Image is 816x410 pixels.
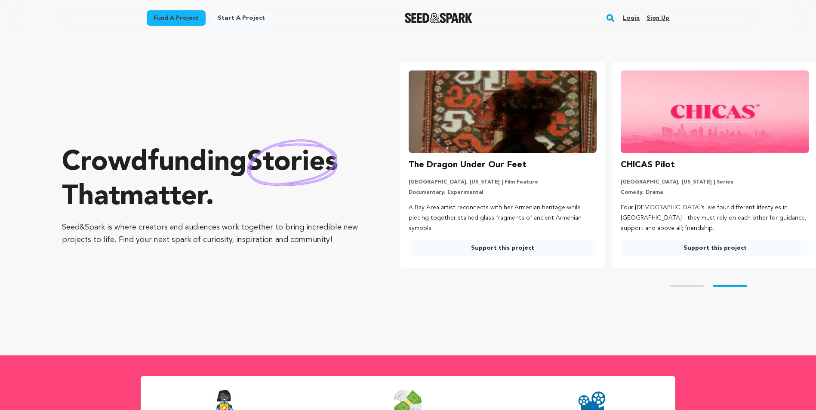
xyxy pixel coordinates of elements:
p: Documentary, Experimental [409,189,597,196]
p: Crowdfunding that . [62,146,366,214]
img: The Dragon Under Our Feet image [409,70,597,153]
h3: CHICAS Pilot [621,158,675,172]
p: A Bay Area artist reconnects with her Armenian heritage while piecing together stained glass frag... [409,203,597,233]
p: Comedy, Drama [621,189,809,196]
p: [GEOGRAPHIC_DATA], [US_STATE] | Film Feature [409,179,597,186]
a: Start a project [211,10,272,26]
h3: The Dragon Under Our Feet [409,158,527,172]
a: Fund a project [147,10,206,26]
a: Login [623,11,640,25]
a: Sign up [647,11,669,25]
p: [GEOGRAPHIC_DATA], [US_STATE] | Series [621,179,809,186]
a: Seed&Spark Homepage [405,13,472,23]
a: Support this project [409,240,597,256]
img: hand sketched image [247,139,338,186]
img: CHICAS Pilot image [621,70,809,153]
span: matter [120,184,206,211]
a: Support this project [621,240,809,256]
p: Four [DEMOGRAPHIC_DATA]’s live four different lifestyles in [GEOGRAPHIC_DATA] - they must rely on... [621,203,809,233]
p: Seed&Spark is where creators and audiences work together to bring incredible new projects to life... [62,221,366,246]
img: Seed&Spark Logo Dark Mode [405,13,472,23]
